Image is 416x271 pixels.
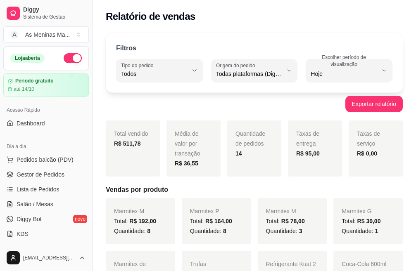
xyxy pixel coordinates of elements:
[116,43,136,53] p: Filtros
[266,218,305,224] span: Total:
[114,218,156,224] span: Total:
[17,185,59,193] span: Lista de Pedidos
[190,261,206,267] span: Trufas
[23,14,86,20] span: Sistema de Gestão
[114,228,150,234] span: Quantidade:
[342,218,380,224] span: Total:
[223,228,226,234] span: 8
[357,150,377,157] strong: R$ 0,00
[3,3,89,23] a: DiggySistema de Gestão
[357,218,381,224] span: R$ 30,00
[3,183,89,196] a: Lista de Pedidos
[216,70,283,78] span: Todas plataformas (Diggy, iFood)
[342,261,386,267] span: Coca-Cola 600ml
[17,170,64,179] span: Gestor de Pedidos
[266,208,296,214] span: Marmitex M
[116,59,203,82] button: Tipo do pedidoTodos
[296,130,319,147] span: Taxas de entrega
[106,10,195,23] h2: Relatório de vendas
[17,200,53,208] span: Salão / Mesas
[266,228,302,234] span: Quantidade:
[175,160,198,167] strong: R$ 36,55
[3,212,89,226] a: Diggy Botnovo
[311,70,378,78] span: Hoje
[25,31,70,39] div: As Meninas Ma ...
[17,230,29,238] span: KDS
[342,228,378,234] span: Quantidade:
[357,130,380,147] span: Taxas de serviço
[175,130,200,157] span: Média de valor por transação
[64,53,82,63] button: Alterar Status
[10,31,19,39] span: A
[3,26,89,43] button: Select a team
[311,54,380,68] label: Escolher período de visualização
[114,140,141,147] strong: R$ 511,78
[342,208,371,214] span: Marmitex G
[205,218,232,224] span: R$ 164,00
[190,208,219,214] span: Marmitex P
[3,104,89,117] div: Acesso Rápido
[15,78,54,84] article: Período gratuito
[147,228,150,234] span: 8
[190,218,232,224] span: Total:
[3,73,89,97] a: Período gratuitoaté 14/10
[14,86,34,92] article: até 14/10
[306,59,392,82] button: Escolher período de visualizaçãoHoje
[216,62,258,69] label: Origem do pedido
[299,228,302,234] span: 3
[3,117,89,130] a: Dashboard
[235,150,242,157] strong: 14
[3,168,89,181] a: Gestor de Pedidos
[17,119,45,127] span: Dashboard
[106,185,403,195] h5: Vendas por produto
[235,130,265,147] span: Quantidade de pedidos
[3,227,89,240] a: KDS
[23,6,86,14] span: Diggy
[296,150,320,157] strong: R$ 95,00
[375,228,378,234] span: 1
[114,130,148,137] span: Total vendido
[3,248,89,268] button: [EMAIL_ADDRESS][DOMAIN_NAME]
[10,54,45,63] div: Loja aberta
[345,96,403,112] button: Exportar relatório
[211,59,298,82] button: Origem do pedidoTodas plataformas (Diggy, iFood)
[17,156,74,164] span: Pedidos balcão (PDV)
[190,228,226,234] span: Quantidade:
[17,215,42,223] span: Diggy Bot
[3,198,89,211] a: Salão / Mesas
[121,70,188,78] span: Todos
[3,153,89,166] button: Pedidos balcão (PDV)
[281,218,305,224] span: R$ 78,00
[23,255,76,261] span: [EMAIL_ADDRESS][DOMAIN_NAME]
[114,208,144,214] span: Marmitex M
[3,140,89,153] div: Dia a dia
[121,62,156,69] label: Tipo do pedido
[129,218,156,224] span: R$ 192,00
